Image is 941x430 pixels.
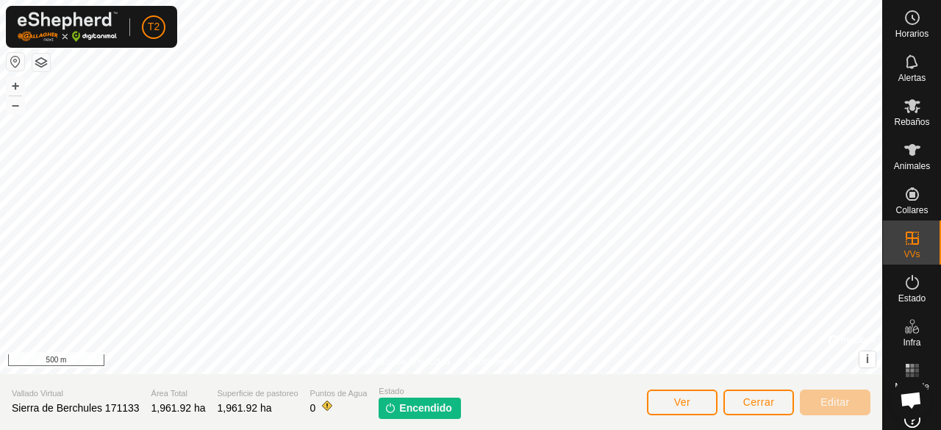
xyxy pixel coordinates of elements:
[866,353,869,365] span: i
[384,402,396,414] img: encender
[310,402,316,414] span: 0
[894,162,930,171] span: Animales
[151,387,206,400] span: Área Total
[674,396,691,408] span: Ver
[820,396,850,408] span: Editar
[800,390,870,415] button: Editar
[898,74,926,82] span: Alertas
[218,387,298,400] span: Superficie de pastoreo
[903,338,920,347] span: Infra
[399,401,452,416] span: Encendido
[904,250,920,259] span: VVs
[218,402,272,414] span: 1,961.92 ha
[12,387,140,400] span: Vallado Virtual
[891,380,931,420] div: Chat abierto
[743,396,775,408] span: Cerrar
[898,294,926,303] span: Estado
[7,96,24,114] button: –
[723,390,794,415] button: Cerrar
[379,385,461,398] span: Estado
[12,402,140,414] span: Sierra de Berchules 171133
[647,390,718,415] button: Ver
[894,118,929,126] span: Rebaños
[887,382,937,400] span: Mapa de Calor
[365,355,450,368] a: Política de Privacidad
[859,351,876,368] button: i
[895,206,928,215] span: Collares
[32,54,50,71] button: Capas del Mapa
[310,387,368,400] span: Puntos de Agua
[151,402,206,414] span: 1,961.92 ha
[7,53,24,71] button: Restablecer Mapa
[895,29,929,38] span: Horarios
[468,355,517,368] a: Contáctenos
[7,77,24,95] button: +
[18,12,118,42] img: Logo Gallagher
[148,19,160,35] span: T2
